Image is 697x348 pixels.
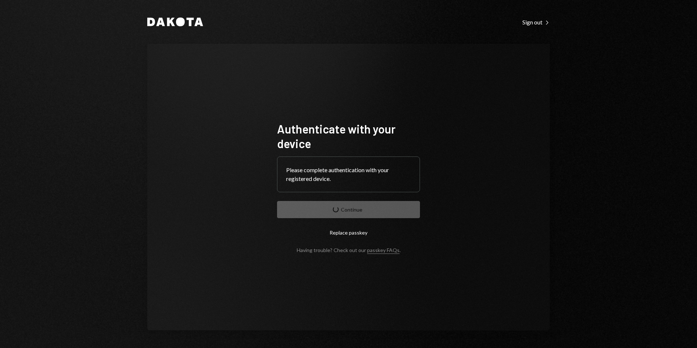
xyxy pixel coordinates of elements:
[522,19,550,26] div: Sign out
[522,18,550,26] a: Sign out
[367,247,400,254] a: passkey FAQs
[277,224,420,241] button: Replace passkey
[277,121,420,151] h1: Authenticate with your device
[297,247,401,253] div: Having trouble? Check out our .
[286,166,411,183] div: Please complete authentication with your registered device.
